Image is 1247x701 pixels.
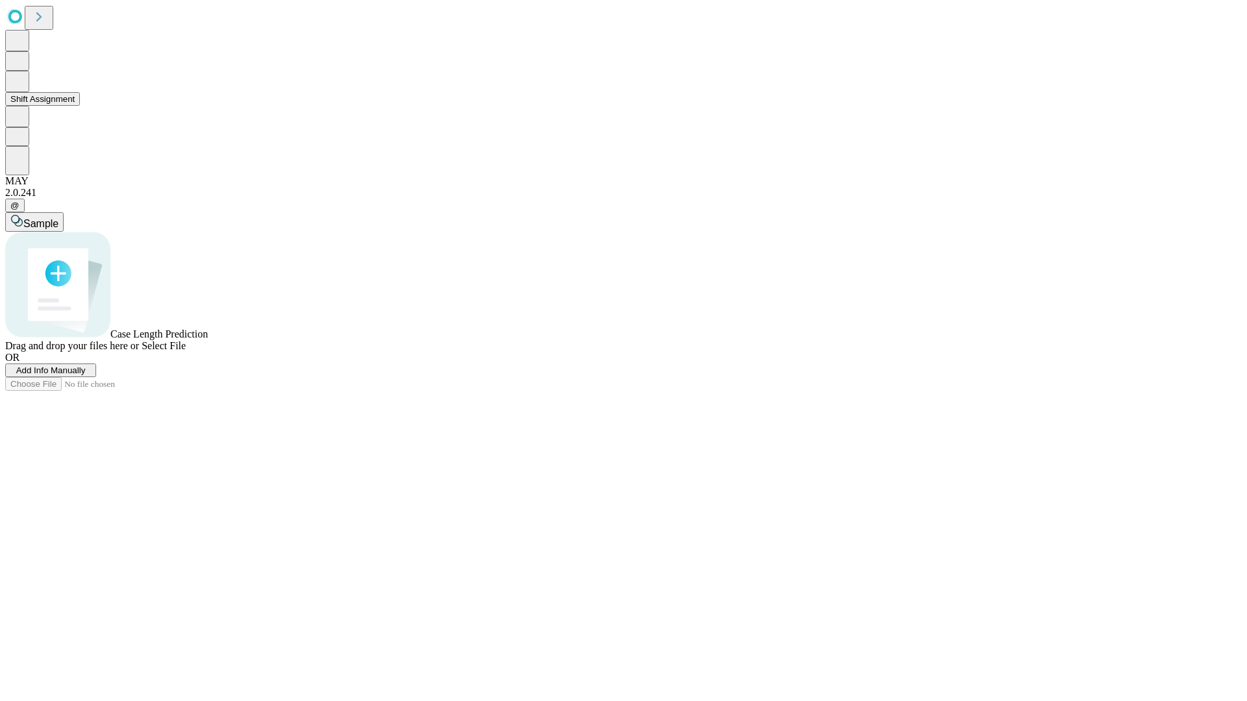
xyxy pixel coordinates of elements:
[5,212,64,232] button: Sample
[5,187,1242,199] div: 2.0.241
[110,328,208,339] span: Case Length Prediction
[142,340,186,351] span: Select File
[10,201,19,210] span: @
[5,175,1242,187] div: MAY
[5,340,139,351] span: Drag and drop your files here or
[5,199,25,212] button: @
[16,365,86,375] span: Add Info Manually
[5,92,80,106] button: Shift Assignment
[23,218,58,229] span: Sample
[5,363,96,377] button: Add Info Manually
[5,352,19,363] span: OR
